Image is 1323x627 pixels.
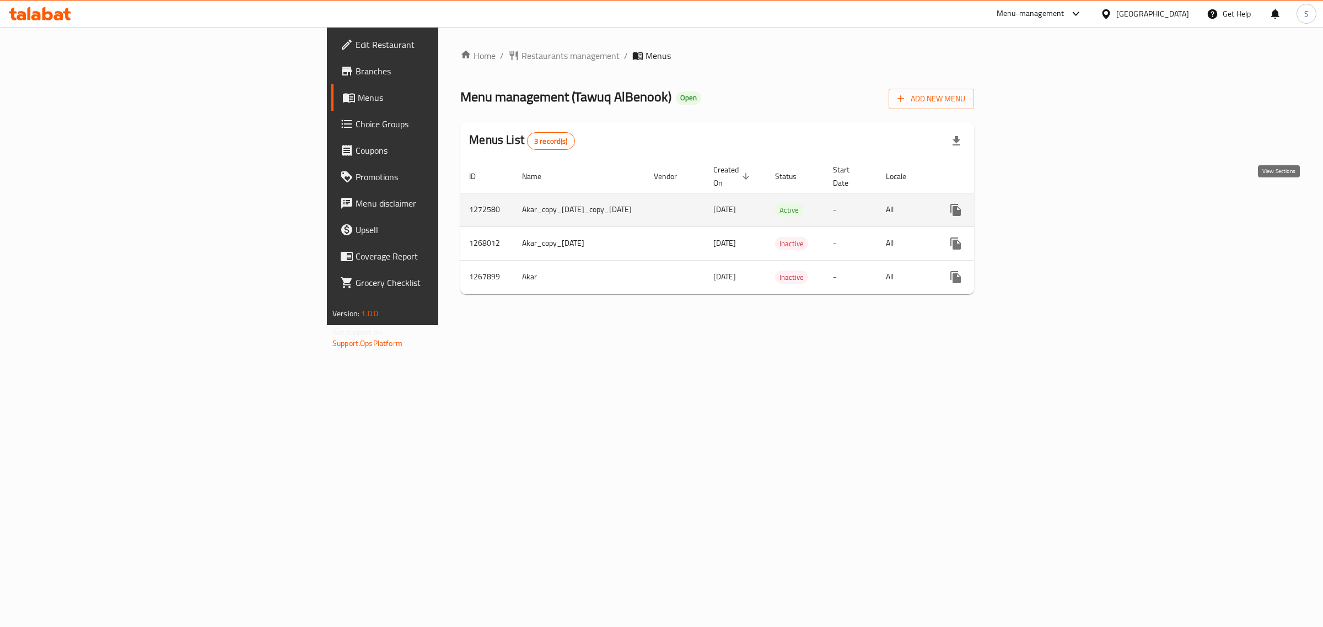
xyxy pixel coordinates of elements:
span: Active [775,204,803,217]
div: Inactive [775,237,808,250]
a: Grocery Checklist [331,269,548,296]
a: Coverage Report [331,243,548,269]
h2: Menus List [469,132,574,150]
a: Menu disclaimer [331,190,548,217]
span: [DATE] [713,236,736,250]
a: Branches [331,58,548,84]
span: Upsell [356,223,539,236]
span: Created On [713,163,753,190]
button: Change Status [969,197,996,223]
td: All [877,260,934,294]
span: Inactive [775,271,808,284]
a: Coupons [331,137,548,164]
button: more [943,197,969,223]
div: Menu-management [997,7,1064,20]
span: Locale [886,170,921,183]
span: [DATE] [713,269,736,284]
span: Restaurants management [521,49,620,62]
span: Status [775,170,811,183]
span: ID [469,170,490,183]
a: Upsell [331,217,548,243]
a: Promotions [331,164,548,190]
span: Start Date [833,163,864,190]
td: - [824,193,877,226]
span: Choice Groups [356,117,539,131]
a: Edit Restaurant [331,31,548,58]
span: Get support on: [332,325,383,339]
span: Open [676,93,701,102]
span: Coverage Report [356,250,539,263]
div: Active [775,203,803,217]
div: [GEOGRAPHIC_DATA] [1116,8,1189,20]
button: more [943,230,969,257]
td: - [824,260,877,294]
span: Menus [358,91,539,104]
table: enhanced table [460,160,1057,294]
td: Akar_copy_[DATE]_copy_[DATE] [513,193,645,226]
a: Restaurants management [508,49,620,62]
td: Akar_copy_[DATE] [513,226,645,260]
a: Support.OpsPlatform [332,336,402,350]
td: All [877,193,934,226]
span: [DATE] [713,202,736,217]
span: Coupons [356,144,539,157]
span: Edit Restaurant [356,38,539,51]
span: Name [522,170,556,183]
span: Version: [332,306,359,321]
div: Total records count [527,132,575,150]
span: Grocery Checklist [356,276,539,289]
button: Add New Menu [889,89,974,109]
div: Open [676,91,701,105]
span: S [1304,8,1309,20]
nav: breadcrumb [460,49,974,62]
th: Actions [934,160,1057,193]
span: 1.0.0 [361,306,378,321]
span: Promotions [356,170,539,183]
span: Inactive [775,237,808,250]
div: Export file [943,128,970,154]
button: more [943,264,969,290]
span: Branches [356,64,539,78]
span: Menus [646,49,671,62]
a: Menus [331,84,548,111]
span: Add New Menu [897,92,965,106]
td: Akar [513,260,645,294]
span: 3 record(s) [528,136,574,147]
td: All [877,226,934,260]
td: - [824,226,877,260]
span: Menu disclaimer [356,197,539,210]
li: / [624,49,628,62]
span: Menu management ( Tawuq AlBenook ) [460,84,671,109]
a: Choice Groups [331,111,548,137]
span: Vendor [654,170,691,183]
